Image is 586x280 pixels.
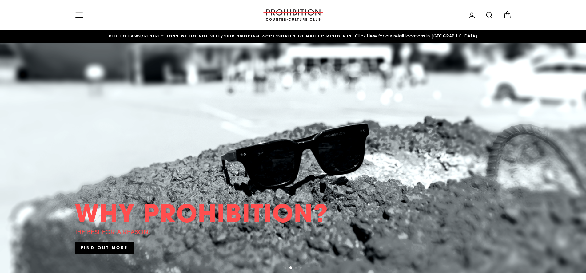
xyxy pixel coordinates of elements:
span: DUE TO LAWS/restrictions WE DO NOT SELL/SHIP SMOKING ACCESSORIES to qUEBEC RESIDENTS [109,34,352,39]
a: DUE TO LAWS/restrictions WE DO NOT SELL/SHIP SMOKING ACCESSORIES to qUEBEC RESIDENTS Click Here f... [76,33,510,40]
span: Click Here for our retail locations in [GEOGRAPHIC_DATA] [353,33,477,39]
button: 3 [295,267,298,270]
button: 2 [289,266,293,270]
img: PROHIBITION COUNTER-CULTURE CLUB [262,9,324,21]
button: 1 [285,267,288,270]
button: 4 [300,267,303,270]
